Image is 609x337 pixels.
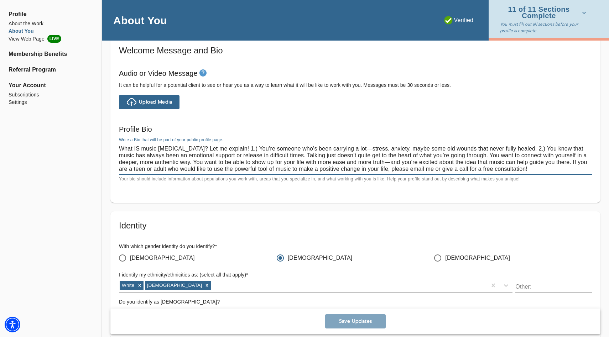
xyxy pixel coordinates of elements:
h6: Audio or Video Message [119,68,198,79]
div: [DEMOGRAPHIC_DATA] [145,281,203,290]
h4: About You [113,14,167,27]
a: View Web PageLIVE [9,35,93,43]
label: Write a Bio that will be part of your public profile page. [119,138,223,142]
p: You must fill out all sections before your profile is complete. [500,21,589,34]
p: Verified [444,16,474,25]
h6: I identify my ethnicity/ethnicities as: (select all that apply) * [119,271,512,279]
span: [DEMOGRAPHIC_DATA] [288,254,353,262]
span: LIVE [47,35,61,43]
h5: Identity [119,220,592,231]
a: About the Work [9,20,93,27]
button: Upload Media [119,95,179,109]
h6: Profile Bio [119,123,592,135]
div: White [120,281,136,290]
a: Subscriptions [9,91,93,99]
a: Membership Benefits [9,50,93,58]
li: View Web Page [9,35,93,43]
span: Your Account [9,81,93,90]
button: tooltip [198,68,208,78]
span: [DEMOGRAPHIC_DATA] [130,254,195,262]
a: About You [9,27,93,35]
button: 11 of 11 Sections Complete [500,4,589,21]
a: Settings [9,99,93,106]
textarea: What IS music [MEDICAL_DATA]? Let me explain! 1.) You’re someone who’s been carrying a lot—stress... [119,145,592,172]
h6: Do you identify as [DEMOGRAPHIC_DATA]? [119,298,592,306]
span: 11 of 11 Sections Complete [500,6,586,19]
div: Accessibility Menu [5,317,20,332]
h6: With which gender identity do you identify? * [119,243,592,251]
p: Your bio should include information about populations you work with, areas that you specialize in... [119,176,592,183]
span: Upload Media [139,99,172,105]
span: Profile [9,10,93,19]
a: Referral Program [9,65,93,74]
h6: It can be helpful for a potential client to see or hear you as a way to learn what it will be lik... [119,81,592,89]
span: [DEMOGRAPHIC_DATA] [445,254,510,262]
h5: Welcome Message and Bio [119,45,592,56]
